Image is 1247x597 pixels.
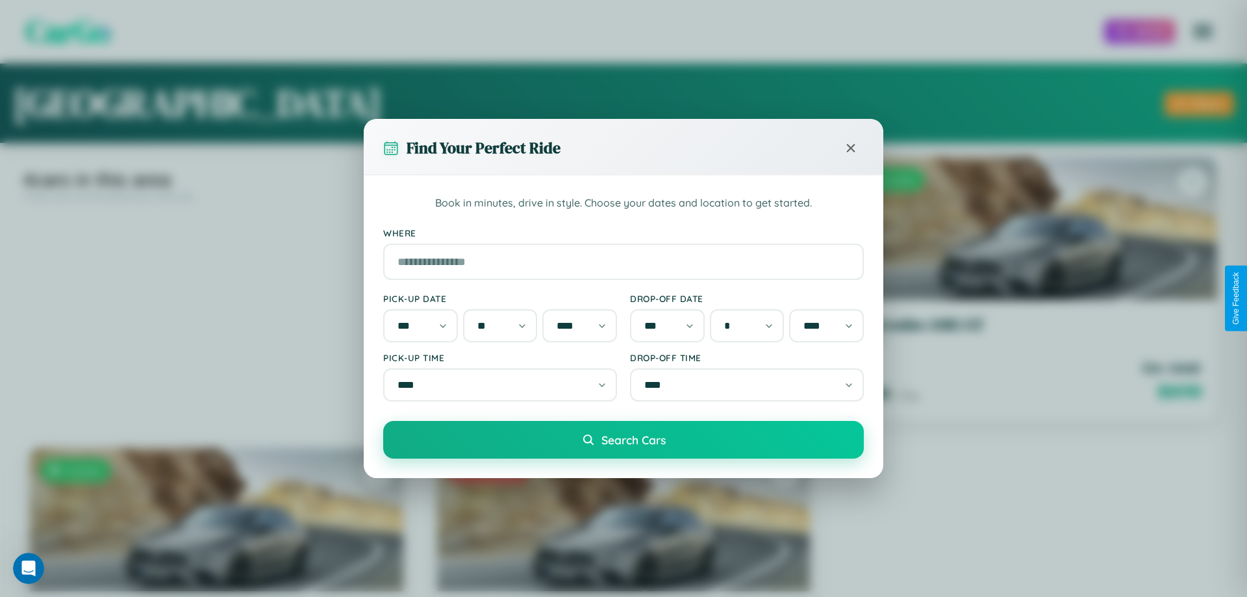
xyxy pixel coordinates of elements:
[601,433,666,447] span: Search Cars
[383,195,864,212] p: Book in minutes, drive in style. Choose your dates and location to get started.
[383,227,864,238] label: Where
[630,293,864,304] label: Drop-off Date
[630,352,864,363] label: Drop-off Time
[407,137,561,159] h3: Find Your Perfect Ride
[383,293,617,304] label: Pick-up Date
[383,421,864,459] button: Search Cars
[383,352,617,363] label: Pick-up Time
